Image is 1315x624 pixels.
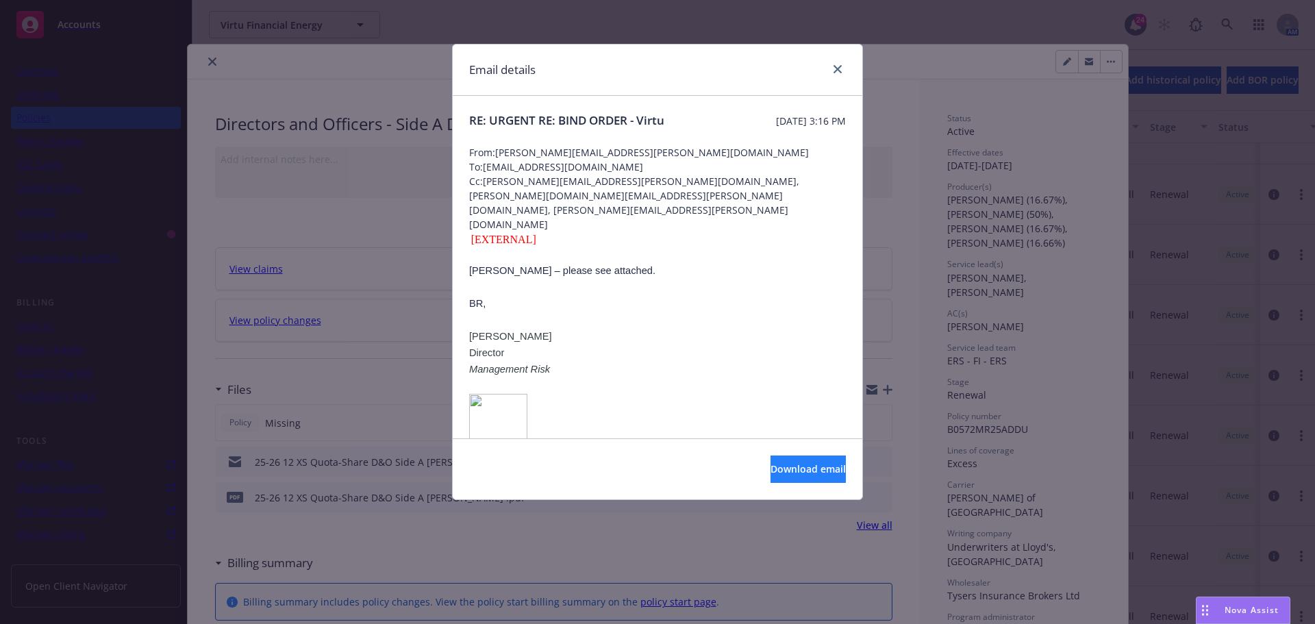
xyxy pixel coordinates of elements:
[771,462,846,475] span: Download email
[469,394,527,468] img: image002.jpg@01DBFAF8.2D62BA80
[1196,597,1290,624] button: Nova Assist
[1197,597,1214,623] div: Drag to move
[1225,604,1279,616] span: Nova Assist
[771,455,846,483] button: Download email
